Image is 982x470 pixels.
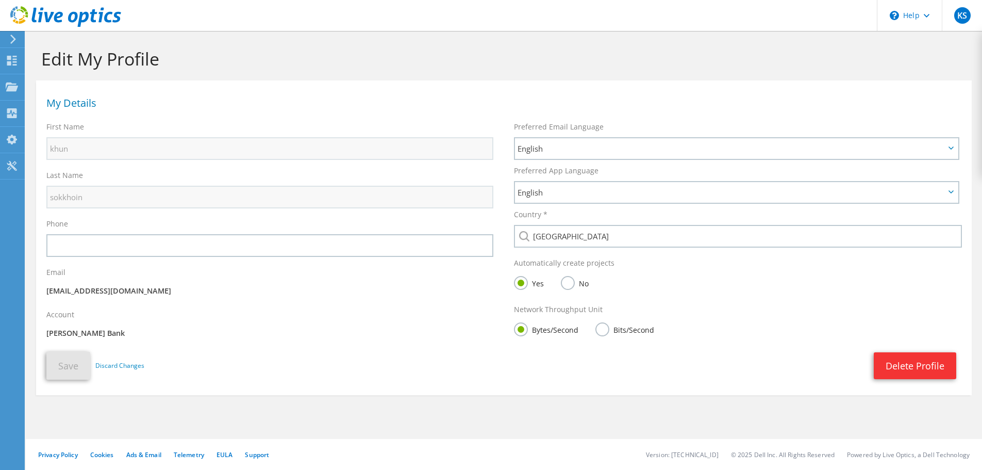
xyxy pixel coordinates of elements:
p: [EMAIL_ADDRESS][DOMAIN_NAME] [46,285,493,297]
p: [PERSON_NAME] Bank [46,328,493,339]
a: Ads & Email [126,450,161,459]
label: First Name [46,122,84,132]
label: Phone [46,219,68,229]
label: Bits/Second [595,322,654,335]
label: Account [46,310,74,320]
h1: My Details [46,98,956,108]
label: Country * [514,209,547,220]
label: Automatically create projects [514,258,614,268]
span: English [518,186,945,199]
label: Email [46,267,65,278]
span: English [518,142,945,155]
a: Discard Changes [95,360,144,371]
span: KS [954,7,971,24]
li: Powered by Live Optics, a Dell Technology [847,450,970,459]
a: Cookies [90,450,114,459]
h1: Edit My Profile [41,48,961,70]
a: Privacy Policy [38,450,78,459]
a: Delete Profile [874,352,956,379]
label: Last Name [46,170,83,181]
a: EULA [217,450,232,459]
a: Support [245,450,269,459]
a: Telemetry [174,450,204,459]
label: Bytes/Second [514,322,578,335]
label: Preferred App Language [514,166,598,176]
label: Yes [514,276,544,289]
svg: \n [890,11,899,20]
label: Network Throughput Unit [514,304,603,315]
button: Save [46,352,90,380]
label: Preferred Email Language [514,122,604,132]
li: Version: [TECHNICAL_ID] [646,450,719,459]
li: © 2025 Dell Inc. All Rights Reserved [731,450,835,459]
label: No [561,276,589,289]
